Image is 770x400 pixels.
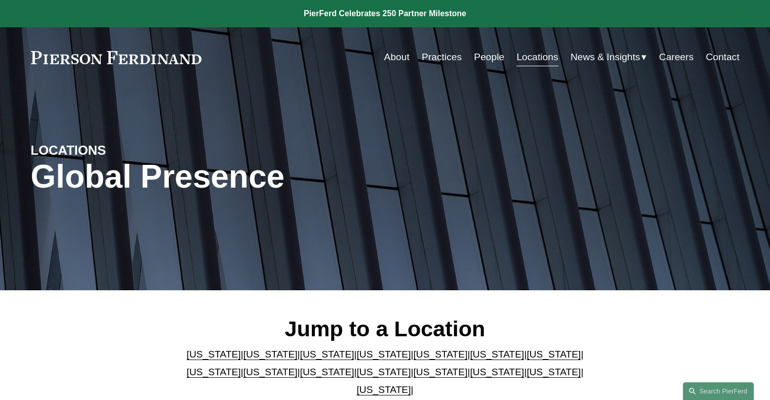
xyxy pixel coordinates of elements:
a: Practices [422,48,462,67]
h2: Jump to a Location [178,316,592,342]
a: [US_STATE] [357,384,411,395]
span: News & Insights [571,49,640,66]
a: [US_STATE] [187,349,241,360]
h4: LOCATIONS [31,142,208,158]
a: [US_STATE] [300,349,354,360]
a: [US_STATE] [244,367,298,377]
a: [US_STATE] [413,349,467,360]
a: People [474,48,504,67]
a: [US_STATE] [526,349,581,360]
a: Careers [659,48,694,67]
a: Search this site [683,382,754,400]
a: [US_STATE] [244,349,298,360]
a: [US_STATE] [470,367,524,377]
a: Locations [516,48,558,67]
a: [US_STATE] [526,367,581,377]
a: [US_STATE] [470,349,524,360]
a: Contact [706,48,739,67]
a: [US_STATE] [357,367,411,377]
h1: Global Presence [31,158,503,195]
a: [US_STATE] [413,367,467,377]
a: [US_STATE] [187,367,241,377]
a: About [384,48,410,67]
a: [US_STATE] [300,367,354,377]
a: [US_STATE] [357,349,411,360]
a: folder dropdown [571,48,647,67]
